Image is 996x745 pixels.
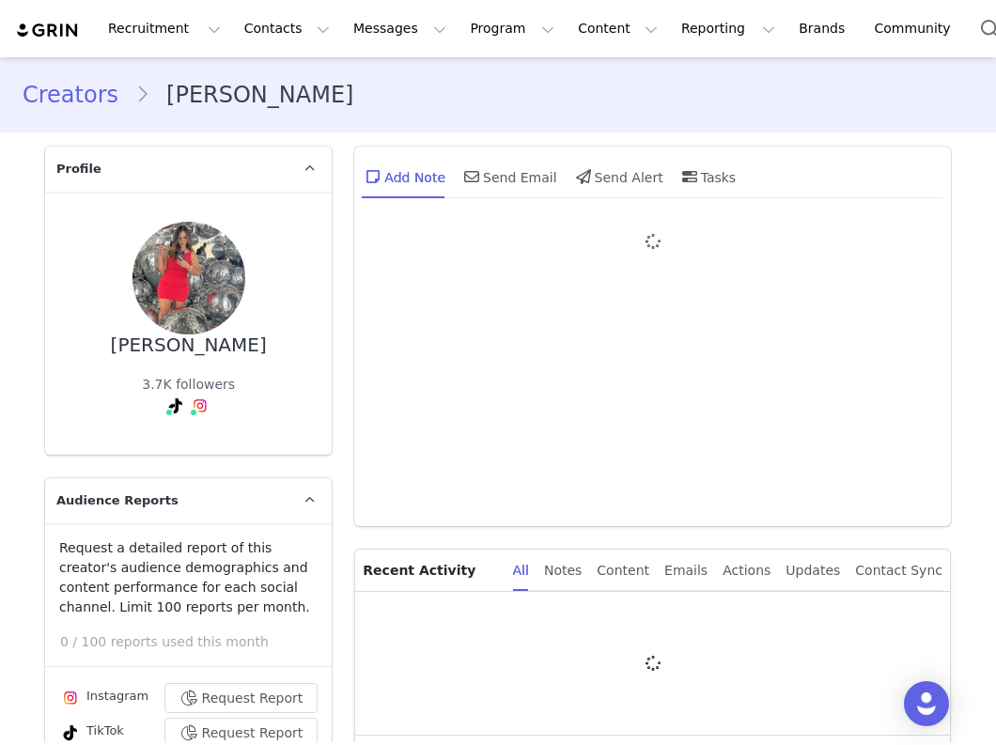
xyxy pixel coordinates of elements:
a: Creators [23,78,135,112]
img: 93fc141b-3ba3-4f1a-ad9f-a71d5362daf5.jpg [132,222,245,334]
div: Updates [786,550,840,592]
div: Open Intercom Messenger [904,681,949,726]
button: Content [567,8,669,50]
div: All [513,550,529,592]
div: [PERSON_NAME] [111,334,267,356]
div: Send Alert [572,154,663,199]
button: Recruitment [97,8,232,50]
span: Profile [56,160,101,178]
img: grin logo [15,22,81,39]
div: Tasks [678,154,737,199]
button: Reporting [670,8,786,50]
div: Emails [664,550,708,592]
div: Actions [723,550,770,592]
a: Brands [787,8,862,50]
div: Content [597,550,649,592]
div: TikTok [59,722,124,744]
button: Request Report [164,683,319,713]
img: instagram.svg [193,398,208,413]
img: instagram.svg [63,691,78,706]
span: Audience Reports [56,491,179,510]
button: Contacts [233,8,341,50]
a: Community [864,8,971,50]
button: Messages [342,8,458,50]
p: Request a detailed report of this creator's audience demographics and content performance for eac... [59,538,318,617]
p: Recent Activity [363,550,497,591]
div: 3.7K followers [142,375,235,395]
div: Instagram [59,687,148,709]
div: Notes [544,550,582,592]
button: Program [459,8,566,50]
div: Add Note [362,154,445,199]
div: Send Email [460,154,557,199]
p: 0 / 100 reports used this month [60,632,332,652]
div: Contact Sync [855,550,942,592]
